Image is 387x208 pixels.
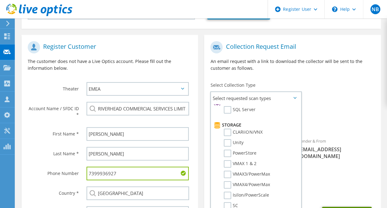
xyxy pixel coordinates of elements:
[224,106,255,114] label: SQL Server
[28,82,79,92] label: Theater
[211,92,301,104] span: Select requested scan types
[370,4,380,14] span: NB
[224,150,256,157] label: PowerStore
[204,135,292,176] div: To
[224,160,256,168] label: VMAX 1 & 2
[299,146,375,160] span: [EMAIL_ADDRESS][DOMAIN_NAME]
[224,192,269,199] label: Isilon/PowerScale
[224,171,270,178] label: VMAX3/PowerMax
[292,135,381,163] div: Sender & From
[210,58,374,72] p: An email request with a link to download the collector will be sent to the customer as follows.
[28,41,189,53] h1: Register Customer
[204,107,381,131] div: Requested Collections
[210,82,255,88] label: Select Collection Type
[28,102,79,118] label: Account Name / SFDC ID *
[28,167,79,177] label: Phone Number
[224,139,244,147] label: Unity
[224,129,262,136] label: CLARiiON/VNX
[28,58,192,72] p: The customer does not have a Live Optics account. Please fill out the information below.
[210,41,371,53] h1: Collection Request Email
[28,186,79,196] label: Country *
[212,121,298,129] li: Storage
[28,147,79,157] label: Last Name *
[224,181,270,189] label: VMAX4/PowerMax
[28,127,79,137] label: First Name *
[332,6,337,12] svg: \n
[204,179,381,201] div: CC & Reply To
